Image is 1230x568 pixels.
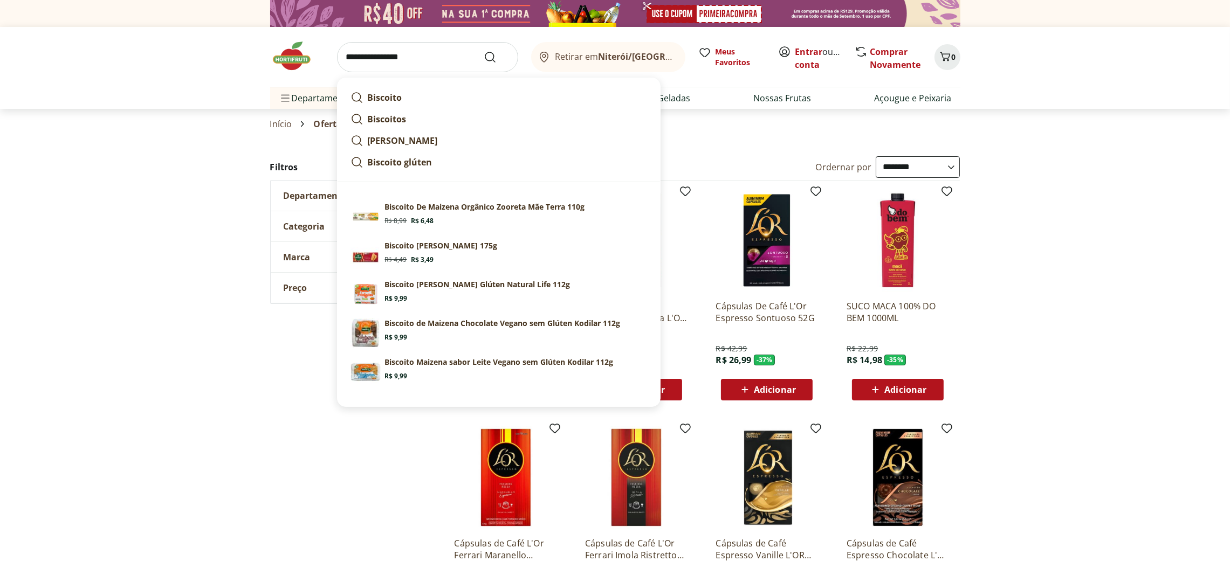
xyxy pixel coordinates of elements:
button: Carrinho [934,44,960,70]
span: Departamentos [279,85,356,111]
img: Principal [351,202,381,232]
img: Cápsulas De Café L'Or Espresso Sontuoso 52G [716,189,818,292]
span: R$ 4,49 [385,255,407,264]
a: SUCO MACA 100% DO BEM 1000ML [847,300,949,324]
img: Cápsulas de Café Espresso Vanille L'OR 52g [716,426,818,529]
img: Cápsulas de Café L'Or Ferrari Maranello Espresso com 10 Unidades [455,426,557,529]
span: 0 [952,52,956,62]
strong: Biscoito glúten [368,156,432,168]
span: Meus Favoritos [716,46,765,68]
button: Menu [279,85,292,111]
a: Cápsulas De Café L'Or Espresso Sontuoso 52G [716,300,818,324]
span: Marca [284,252,311,262]
button: Departamento [271,181,432,211]
a: Açougue e Peixaria [875,92,952,105]
span: Departamento [284,190,347,201]
b: Niterói/[GEOGRAPHIC_DATA] [598,51,721,63]
span: Ofertas da Semana Hortifruti [313,119,442,129]
a: Nossas Frutas [754,92,812,105]
a: Biscoitos [346,108,651,130]
span: R$ 6,48 [411,217,434,225]
span: R$ 8,99 [385,217,407,225]
a: PrincipalBiscoito [PERSON_NAME] Glúten Natural Life 112gR$ 9,99 [346,275,651,314]
strong: Biscoito [368,92,402,103]
img: Principal [351,279,381,309]
span: R$ 42,99 [716,343,747,354]
button: Preço [271,273,432,303]
a: Início [270,119,292,129]
img: Biscoito Maizena sabor Leite Vegano sem Glúten Kodilar 112g [351,357,381,387]
p: Biscoito Maizena sabor Leite Vegano sem Glúten Kodilar 112g [385,357,614,368]
span: R$ 14,98 [847,354,882,366]
a: PrincipalBiscoito De Maizena Orgânico Zooreta Mãe Terra 110gR$ 8,99R$ 6,48 [346,197,651,236]
span: - 35 % [884,355,906,365]
a: Cápsulas de Café Espresso Chocolate L'Or com 10 Unidades [847,537,949,561]
a: Entrar [795,46,823,58]
img: Cápsulas de Café L'Or Ferrari Imola Ristretto com 10 Unidades [585,426,688,529]
a: Biscoito glúten [346,151,651,173]
span: Categoria [284,221,325,232]
span: - 37 % [754,355,775,365]
p: Biscoito [PERSON_NAME] Glúten Natural Life 112g [385,279,571,290]
label: Ordernar por [816,161,872,173]
input: search [337,42,518,72]
img: SUCO MACA 100% DO BEM 1000ML [847,189,949,292]
button: Retirar emNiterói/[GEOGRAPHIC_DATA] [531,42,685,72]
a: Cápsulas de Café L'Or Ferrari Maranello Espresso com 10 Unidades [455,537,557,561]
img: Biscoito Maizena Piraque 175g [351,240,381,271]
button: Categoria [271,211,432,241]
p: Biscoito de Maizena Chocolate Vegano sem Glúten Kodilar 112g [385,318,621,329]
a: Biscoito Maizena Piraque 175gBiscoito [PERSON_NAME] 175gR$ 4,49R$ 3,49 [346,236,651,275]
img: Cápsulas de Café Espresso Chocolate L'Or com 10 Unidades [847,426,949,529]
button: Adicionar [721,379,813,400]
img: Hortifruti [270,40,324,72]
span: R$ 9,99 [385,372,408,380]
button: Marca [271,242,432,272]
span: R$ 22,99 [847,343,878,354]
span: ou [795,45,843,71]
button: Submit Search [484,51,510,64]
span: Retirar em [555,52,674,61]
span: R$ 26,99 [716,354,751,366]
img: Biscoito de Maizena Chocolate Vegano sem Glúten Kodilar 112g [351,318,381,348]
span: R$ 9,99 [385,333,408,342]
a: Comprar Novamente [870,46,921,71]
span: R$ 3,49 [411,255,434,264]
button: Adicionar [852,379,944,400]
span: Preço [284,282,307,293]
a: Criar conta [795,46,855,71]
a: Cápsulas de Café Espresso Vanille L'OR 52g [716,537,818,561]
a: [PERSON_NAME] [346,130,651,151]
strong: [PERSON_NAME] [368,135,438,147]
a: Biscoito [346,87,651,108]
a: Meus Favoritos [698,46,765,68]
a: Biscoito Maizena sabor Leite Vegano sem Glúten Kodilar 112gBiscoito Maizena sabor Leite Vegano se... [346,352,651,391]
span: Adicionar [754,385,796,394]
span: R$ 9,99 [385,294,408,303]
a: Cápsulas de Café L'Or Ferrari Imola Ristretto com 10 Unidades [585,537,688,561]
span: Adicionar [884,385,926,394]
h2: Filtros [270,156,433,178]
p: Biscoito [PERSON_NAME] 175g [385,240,498,251]
strong: Biscoitos [368,113,407,125]
a: Biscoito de Maizena Chocolate Vegano sem Glúten Kodilar 112gBiscoito de Maizena Chocolate Vegano ... [346,314,651,352]
p: Biscoito De Maizena Orgânico Zooreta Mãe Terra 110g [385,202,585,212]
